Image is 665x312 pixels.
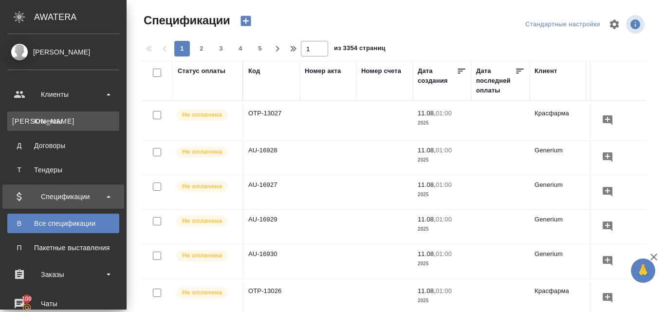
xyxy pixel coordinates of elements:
[523,17,603,32] div: split button
[194,44,209,54] span: 2
[418,224,466,234] p: 2025
[334,42,386,56] span: из 3354 страниц
[436,147,452,154] p: 01:00
[12,165,114,175] div: Тендеры
[535,286,581,296] p: Красфарма
[418,181,436,188] p: 11.08,
[535,109,581,118] p: Красфарма
[418,66,457,86] div: Дата создания
[233,41,248,56] button: 4
[7,238,119,257] a: ППакетные выставления
[436,216,452,223] p: 01:00
[7,47,119,57] div: [PERSON_NAME]
[7,214,119,233] a: ВВсе спецификации
[7,189,119,204] div: Спецификации
[436,181,452,188] p: 01:00
[7,296,119,311] div: Чаты
[213,41,229,56] button: 3
[243,104,300,138] td: OTP-13027
[12,219,114,228] div: Все спецификации
[243,141,300,175] td: AU-16928
[243,244,300,278] td: AU-16930
[7,267,119,282] div: Заказы
[182,216,222,226] p: Не оплачена
[535,180,581,190] p: Generium
[243,210,300,244] td: AU-16929
[182,182,222,191] p: Не оплачена
[7,111,119,131] a: [PERSON_NAME]Клиенты
[213,44,229,54] span: 3
[418,216,436,223] p: 11.08,
[141,13,230,28] span: Спецификации
[12,243,114,253] div: Пакетные выставления
[34,7,127,27] div: AWATERA
[233,44,248,54] span: 4
[418,287,436,294] p: 11.08,
[418,118,466,128] p: 2025
[631,258,655,283] button: 🙏
[535,66,557,76] div: Клиент
[535,249,581,259] p: Generium
[16,294,38,304] span: 100
[603,13,626,36] span: Настроить таблицу
[7,160,119,180] a: ТТендеры
[436,287,452,294] p: 01:00
[7,87,119,102] div: Клиенты
[476,66,515,95] div: Дата последней оплаты
[418,296,466,306] p: 2025
[12,141,114,150] div: Договоры
[418,190,466,200] p: 2025
[535,215,581,224] p: Generium
[418,147,436,154] p: 11.08,
[418,259,466,269] p: 2025
[194,41,209,56] button: 2
[635,260,651,281] span: 🙏
[182,251,222,260] p: Не оплачена
[234,13,258,29] button: Создать
[535,146,581,155] p: Generium
[182,288,222,297] p: Не оплачена
[7,136,119,155] a: ДДоговоры
[418,250,436,257] p: 11.08,
[436,250,452,257] p: 01:00
[182,147,222,157] p: Не оплачена
[243,175,300,209] td: AU-16927
[12,116,114,126] div: Клиенты
[361,66,401,76] div: Номер счета
[182,110,222,120] p: Не оплачена
[248,66,260,76] div: Код
[418,110,436,117] p: 11.08,
[178,66,225,76] div: Статус оплаты
[418,155,466,165] p: 2025
[252,44,268,54] span: 5
[436,110,452,117] p: 01:00
[252,41,268,56] button: 5
[305,66,341,76] div: Номер акта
